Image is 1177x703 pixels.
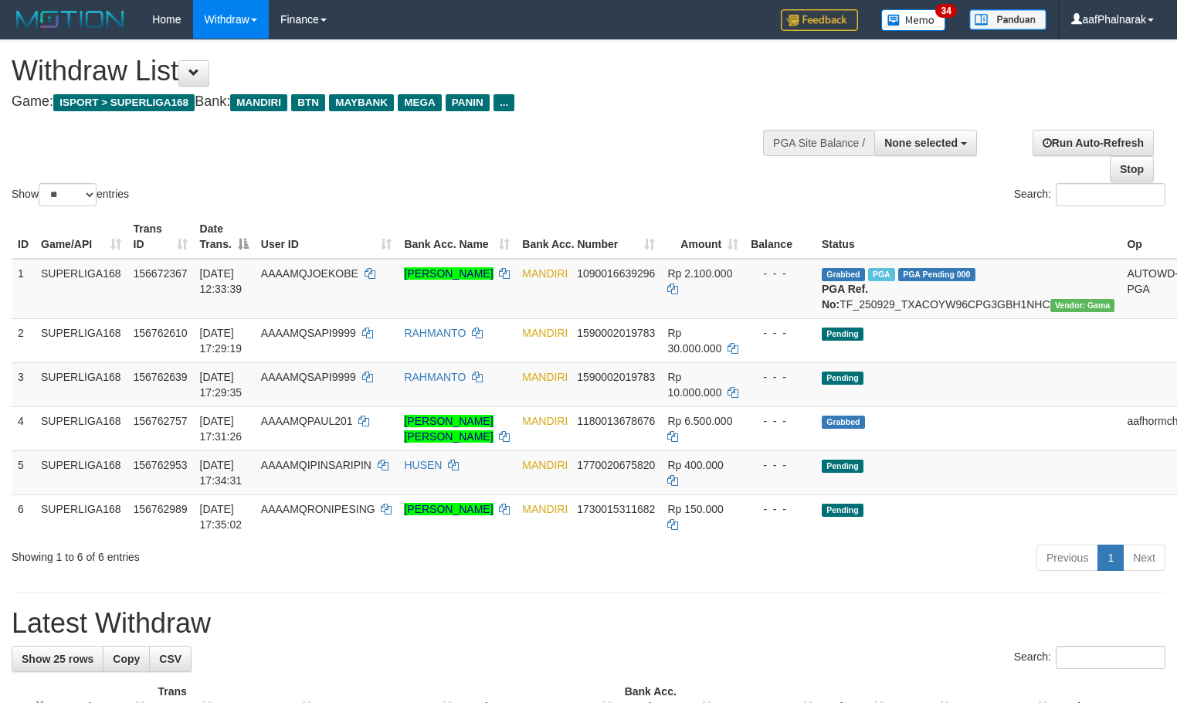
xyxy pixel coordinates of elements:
[661,215,745,259] th: Amount: activate to sort column ascending
[1033,130,1154,156] a: Run Auto-Refresh
[261,415,353,427] span: AAAAMQPAUL201
[667,327,721,355] span: Rp 30.000.000
[868,268,895,281] span: Marked by aafsengchandara
[1097,545,1124,571] a: 1
[134,327,188,339] span: 156762610
[822,372,863,385] span: Pending
[577,267,655,280] span: Copy 1090016639296 to clipboard
[12,450,35,494] td: 5
[261,371,356,383] span: AAAAMQSAPI9999
[667,415,732,427] span: Rp 6.500.000
[35,362,127,406] td: SUPERLIGA168
[745,215,816,259] th: Balance
[884,137,958,149] span: None selected
[522,327,568,339] span: MANDIRI
[667,459,723,471] span: Rp 400.000
[1110,156,1154,182] a: Stop
[200,459,243,487] span: [DATE] 17:34:31
[35,494,127,538] td: SUPERLIGA168
[667,371,721,399] span: Rp 10.000.000
[822,504,863,517] span: Pending
[898,268,975,281] span: PGA Pending
[816,259,1121,319] td: TF_250929_TXACOYW96CPG3GBH1NHC
[12,318,35,362] td: 2
[194,215,255,259] th: Date Trans.: activate to sort column descending
[35,450,127,494] td: SUPERLIGA168
[159,653,181,665] span: CSV
[12,543,479,565] div: Showing 1 to 6 of 6 entries
[12,646,103,672] a: Show 25 rows
[134,267,188,280] span: 156672367
[874,130,977,156] button: None selected
[127,215,194,259] th: Trans ID: activate to sort column ascending
[12,183,129,206] label: Show entries
[200,327,243,355] span: [DATE] 17:29:19
[35,406,127,450] td: SUPERLIGA168
[522,459,568,471] span: MANDIRI
[822,328,863,341] span: Pending
[446,94,490,111] span: PANIN
[1056,646,1165,669] input: Search:
[522,503,568,515] span: MANDIRI
[1014,183,1165,206] label: Search:
[751,325,809,341] div: - - -
[12,94,769,110] h4: Game: Bank:
[12,215,35,259] th: ID
[12,259,35,319] td: 1
[577,371,655,383] span: Copy 1590002019783 to clipboard
[134,503,188,515] span: 156762989
[404,503,493,515] a: [PERSON_NAME]
[261,459,371,471] span: AAAAMQIPINSARIPIN
[969,9,1046,30] img: panduan.png
[751,413,809,429] div: - - -
[763,130,874,156] div: PGA Site Balance /
[398,94,442,111] span: MEGA
[751,501,809,517] div: - - -
[200,503,243,531] span: [DATE] 17:35:02
[404,267,493,280] a: [PERSON_NAME]
[12,406,35,450] td: 4
[12,608,1165,639] h1: Latest Withdraw
[1056,183,1165,206] input: Search:
[577,415,655,427] span: Copy 1180013678676 to clipboard
[522,371,568,383] span: MANDIRI
[35,215,127,259] th: Game/API: activate to sort column ascending
[149,646,192,672] a: CSV
[103,646,150,672] a: Copy
[577,503,655,515] span: Copy 1730015311682 to clipboard
[667,267,732,280] span: Rp 2.100.000
[577,459,655,471] span: Copy 1770020675820 to clipboard
[261,503,375,515] span: AAAAMQRONIPESING
[404,327,466,339] a: RAHMANTO
[881,9,946,31] img: Button%20Memo.svg
[494,94,514,111] span: ...
[1036,545,1098,571] a: Previous
[577,327,655,339] span: Copy 1590002019783 to clipboard
[12,494,35,538] td: 6
[751,369,809,385] div: - - -
[261,327,356,339] span: AAAAMQSAPI9999
[404,415,493,443] a: [PERSON_NAME] [PERSON_NAME]
[522,267,568,280] span: MANDIRI
[35,318,127,362] td: SUPERLIGA168
[1014,646,1165,669] label: Search:
[12,8,129,31] img: MOTION_logo.png
[822,283,868,311] b: PGA Ref. No:
[200,267,243,295] span: [DATE] 12:33:39
[255,215,399,259] th: User ID: activate to sort column ascending
[12,56,769,87] h1: Withdraw List
[200,371,243,399] span: [DATE] 17:29:35
[781,9,858,31] img: Feedback.jpg
[291,94,325,111] span: BTN
[261,267,358,280] span: AAAAMQJOEKOBE
[822,416,865,429] span: Grabbed
[404,371,466,383] a: RAHMANTO
[230,94,287,111] span: MANDIRI
[398,215,516,259] th: Bank Acc. Name: activate to sort column ascending
[822,268,865,281] span: Grabbed
[35,259,127,319] td: SUPERLIGA168
[134,459,188,471] span: 156762953
[22,653,93,665] span: Show 25 rows
[134,415,188,427] span: 156762757
[53,94,195,111] span: ISPORT > SUPERLIGA168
